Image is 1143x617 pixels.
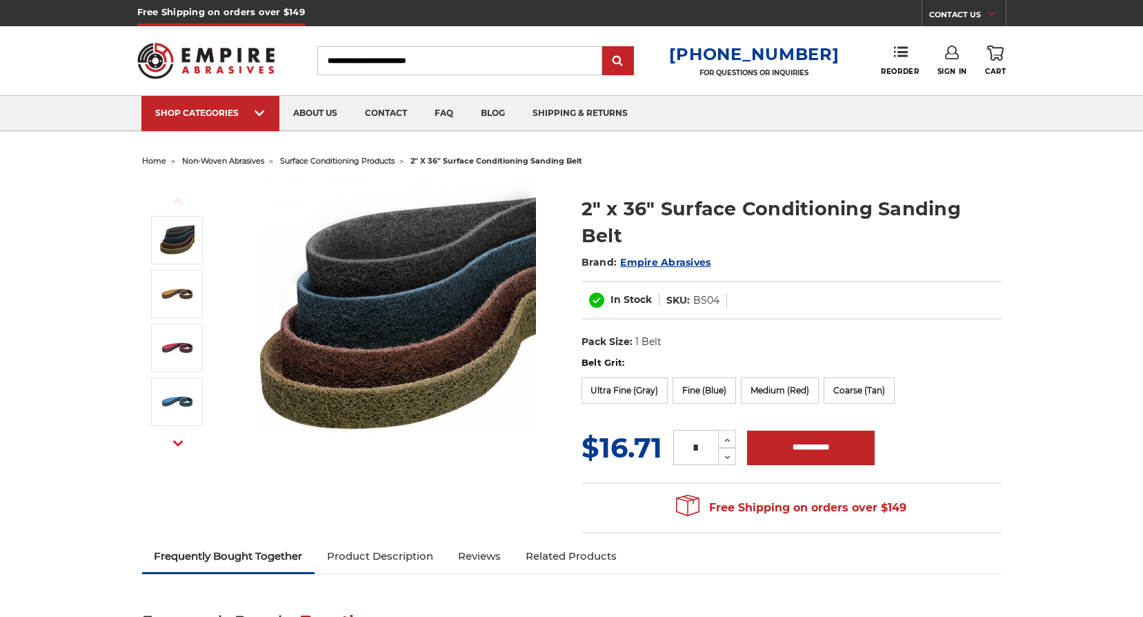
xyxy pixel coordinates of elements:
dd: 1 Belt [635,335,662,349]
a: surface conditioning products [280,156,395,166]
img: 2" x 36" Coarse Surface Conditioning Belt [160,277,195,311]
p: FOR QUESTIONS OR INQUIRIES [669,68,839,77]
a: Frequently Bought Together [142,541,315,571]
span: Sign In [937,67,967,76]
div: SHOP CATEGORIES [155,108,266,118]
a: Reorder [881,46,919,75]
a: home [142,156,166,166]
img: Empire Abrasives [137,34,275,88]
img: 2"x36" Surface Conditioning Sanding Belts [160,223,195,257]
a: shipping & returns [519,96,642,131]
span: Free Shipping on orders over $149 [676,494,906,522]
a: CONTACT US [929,7,1006,26]
a: faq [421,96,467,131]
dt: Pack Size: [582,335,633,349]
button: Previous [161,186,195,216]
label: Belt Grit: [582,356,1002,370]
a: about us [279,96,351,131]
dt: SKU: [666,293,690,308]
span: In Stock [610,293,652,306]
h1: 2" x 36" Surface Conditioning Sanding Belt [582,195,1002,249]
a: [PHONE_NUMBER] [669,44,839,64]
a: Related Products [513,541,629,571]
a: non-woven abrasives [182,156,264,166]
dd: BS04 [693,293,719,308]
a: Empire Abrasives [620,256,710,268]
span: Brand: [582,256,617,268]
span: Cart [985,67,1006,76]
a: contact [351,96,421,131]
img: 2" x 36" Medium Surface Conditioning Belt [160,331,195,365]
a: Reviews [446,541,513,571]
a: blog [467,96,519,131]
img: 2"x36" Surface Conditioning Sanding Belts [260,181,536,456]
img: 2" x 36" Fine Surface Conditioning Belt [160,384,195,419]
button: Next [161,429,195,458]
a: Product Description [315,541,446,571]
span: 2" x 36" surface conditioning sanding belt [410,156,582,166]
span: $16.71 [582,431,662,464]
a: Cart [985,46,1006,76]
input: Submit [604,48,632,75]
span: Reorder [881,67,919,76]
